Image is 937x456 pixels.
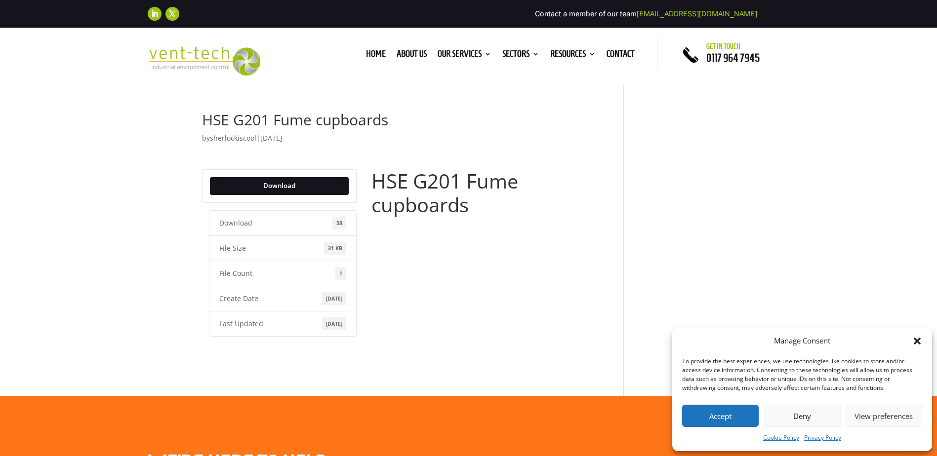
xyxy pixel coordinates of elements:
[706,42,740,50] span: Get in touch
[202,132,595,152] p: by |
[324,242,347,255] span: 31 KB
[397,50,427,61] a: About us
[550,50,596,61] a: Resources
[912,336,922,346] div: Close dialog
[209,311,357,337] li: Last Updated
[502,50,539,61] a: Sectors
[322,292,347,305] span: [DATE]
[210,133,256,143] a: sherlockiscool
[148,46,261,76] img: 2023-09-27T08_35_16.549ZVENT-TECH---Clear-background
[260,133,283,143] span: [DATE]
[637,9,757,18] a: [EMAIL_ADDRESS][DOMAIN_NAME]
[706,52,760,64] a: 0117 964 7945
[202,113,595,132] h1: HSE G201 Fume cupboards
[209,286,357,311] li: Create Date
[209,235,357,261] li: File Size
[682,405,759,427] button: Accept
[438,50,491,61] a: Our Services
[165,7,179,21] a: Follow on X
[764,405,840,427] button: Deny
[335,267,347,280] span: 1
[210,177,349,195] a: Download
[682,357,921,392] div: To provide the best experiences, we use technologies like cookies to store and/or access device i...
[763,432,799,444] a: Cookie Policy
[322,317,347,330] span: [DATE]
[607,50,635,61] a: Contact
[774,335,830,347] div: Manage Consent
[332,217,347,229] span: 58
[535,9,757,18] span: Contact a member of our team
[371,169,594,222] h1: HSE G201 Fume cupboards
[209,210,357,236] li: Download
[846,405,922,427] button: View preferences
[148,7,162,21] a: Follow on LinkedIn
[209,261,357,286] li: File Count
[804,432,841,444] a: Privacy Policy
[366,50,386,61] a: Home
